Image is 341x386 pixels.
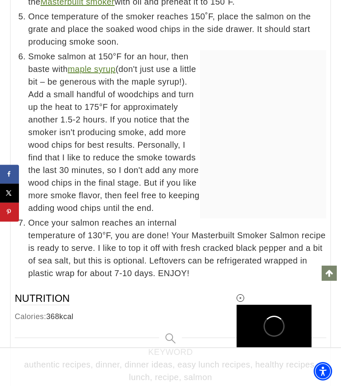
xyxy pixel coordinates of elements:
[28,10,326,48] span: Once temperature of the smoker reaches 150˚F, place the salmon on the grate and place the soaked ...
[15,312,46,321] span: Calories:
[322,266,337,281] a: Scroll to top
[200,50,326,155] iframe: Advertisement
[28,50,326,214] span: Smoke salmon at 150°F for an hour, then baste with (don't just use a little bit – be generous wit...
[314,362,332,381] div: Accessibility Menu
[28,216,326,280] span: Once your salmon reaches an internal temperature of 130°F, you are done! Your Masterbuilt Smoker ...
[68,64,115,74] a: maple syrup
[17,346,324,358] span: Keyword
[46,312,59,321] span: 368
[59,312,74,321] span: kcal
[15,292,70,305] span: Nutrition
